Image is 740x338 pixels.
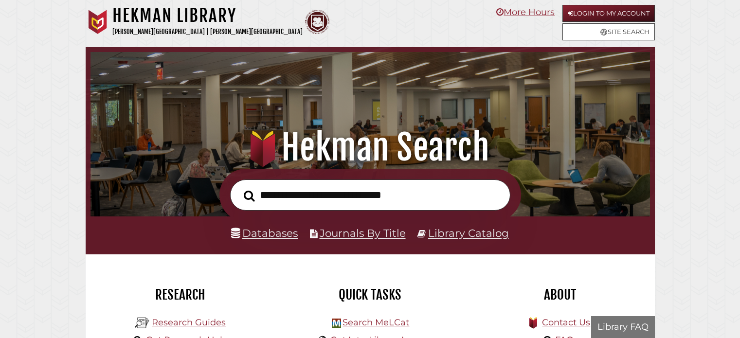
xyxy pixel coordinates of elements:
[283,286,458,303] h2: Quick Tasks
[231,227,298,239] a: Databases
[343,317,409,328] a: Search MeLCat
[496,7,555,18] a: More Hours
[305,10,329,34] img: Calvin Theological Seminary
[562,23,655,40] a: Site Search
[135,316,149,330] img: Hekman Library Logo
[239,187,260,204] button: Search
[152,317,226,328] a: Research Guides
[112,26,303,37] p: [PERSON_NAME][GEOGRAPHIC_DATA] | [PERSON_NAME][GEOGRAPHIC_DATA]
[428,227,509,239] a: Library Catalog
[112,5,303,26] h1: Hekman Library
[562,5,655,22] a: Login to My Account
[542,317,590,328] a: Contact Us
[101,126,638,169] h1: Hekman Search
[332,319,341,328] img: Hekman Library Logo
[86,10,110,34] img: Calvin University
[93,286,268,303] h2: Research
[244,190,255,201] i: Search
[320,227,406,239] a: Journals By Title
[472,286,648,303] h2: About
